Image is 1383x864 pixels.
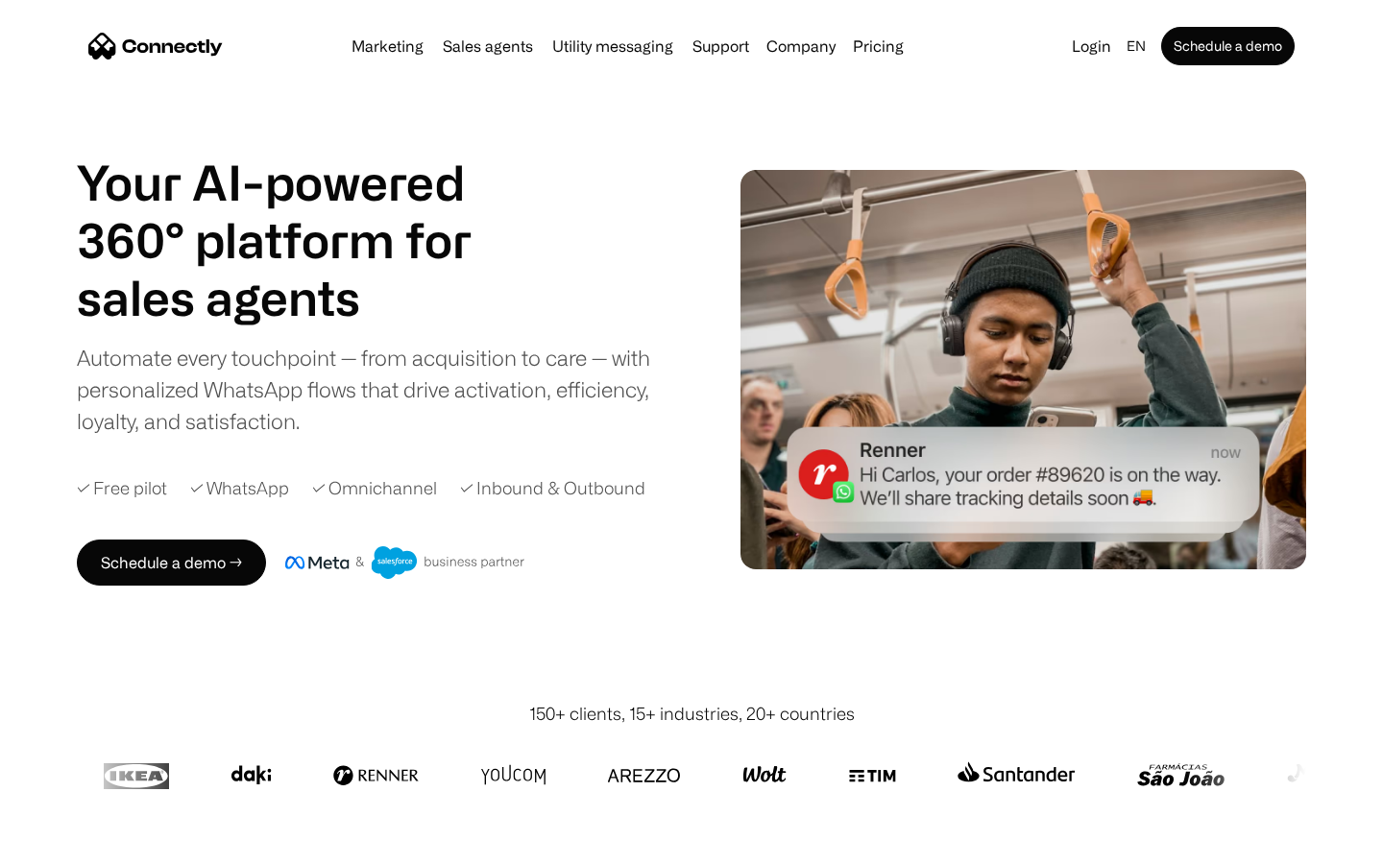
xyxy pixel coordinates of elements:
[190,475,289,501] div: ✓ WhatsApp
[77,154,519,269] h1: Your AI-powered 360° platform for
[77,475,167,501] div: ✓ Free pilot
[845,38,911,54] a: Pricing
[685,38,757,54] a: Support
[77,269,519,326] div: carousel
[1064,33,1119,60] a: Login
[19,828,115,857] aside: Language selected: English
[77,269,519,326] div: 1 of 4
[1119,33,1157,60] div: en
[88,32,223,60] a: home
[38,830,115,857] ul: Language list
[77,540,266,586] a: Schedule a demo →
[435,38,541,54] a: Sales agents
[1127,33,1146,60] div: en
[529,701,855,727] div: 150+ clients, 15+ industries, 20+ countries
[77,269,519,326] h1: sales agents
[545,38,681,54] a: Utility messaging
[1161,27,1295,65] a: Schedule a demo
[77,342,682,437] div: Automate every touchpoint — from acquisition to care — with personalized WhatsApp flows that driv...
[285,546,525,579] img: Meta and Salesforce business partner badge.
[344,38,431,54] a: Marketing
[312,475,437,501] div: ✓ Omnichannel
[766,33,836,60] div: Company
[761,33,841,60] div: Company
[460,475,645,501] div: ✓ Inbound & Outbound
